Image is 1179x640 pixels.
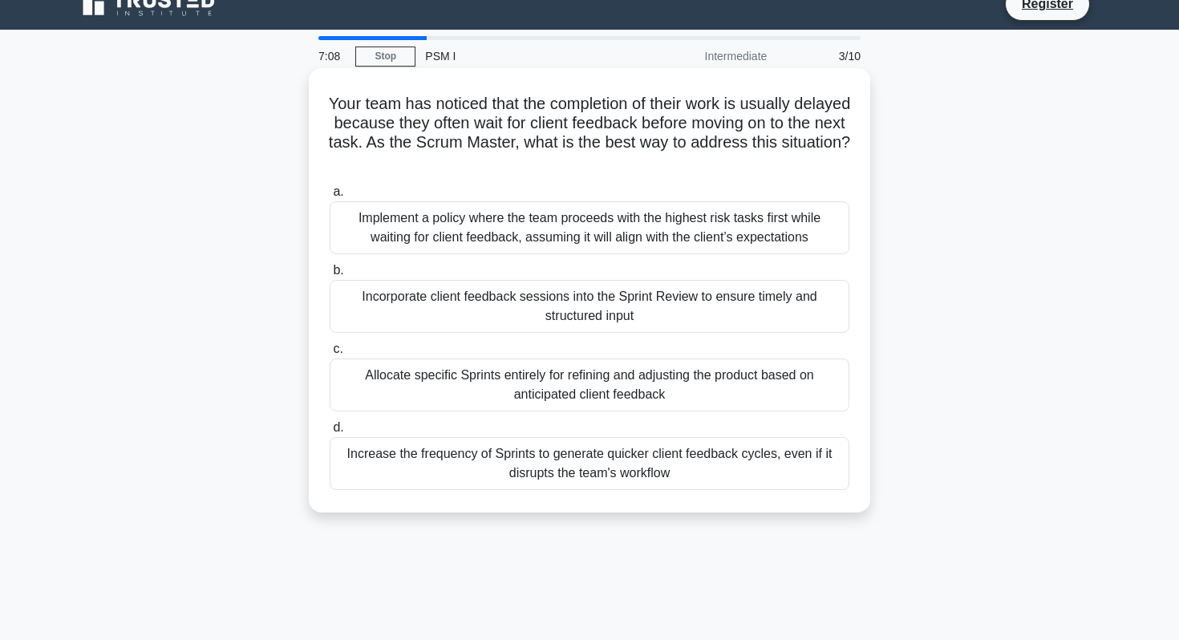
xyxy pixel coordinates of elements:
[330,437,849,490] div: Increase the frequency of Sprints to generate quicker client feedback cycles, even if it disrupts...
[328,94,851,172] h5: Your team has noticed that the completion of their work is usually delayed because they often wai...
[309,40,355,72] div: 7:08
[415,40,636,72] div: PSM I
[333,184,343,198] span: a.
[333,342,342,355] span: c.
[355,47,415,67] a: Stop
[330,358,849,411] div: Allocate specific Sprints entirely for refining and adjusting the product based on anticipated cl...
[636,40,776,72] div: Intermediate
[333,263,343,277] span: b.
[776,40,870,72] div: 3/10
[330,201,849,254] div: Implement a policy where the team proceeds with the highest risk tasks first while waiting for cl...
[333,420,343,434] span: d.
[330,280,849,333] div: Incorporate client feedback sessions into the Sprint Review to ensure timely and structured input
